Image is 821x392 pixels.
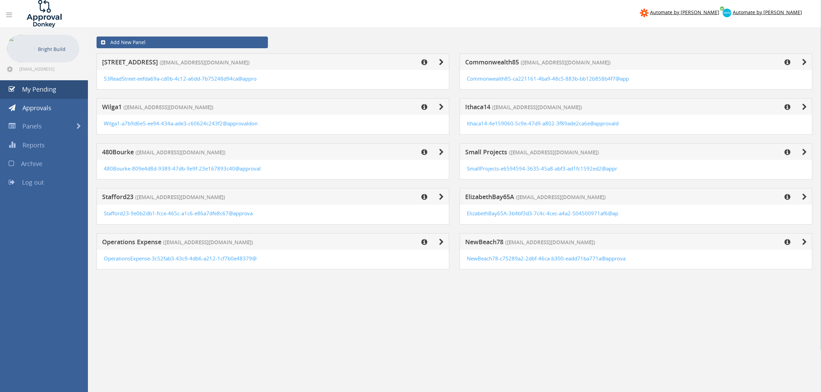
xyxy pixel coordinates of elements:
span: Approvals [22,104,51,112]
span: ([EMAIL_ADDRESS][DOMAIN_NAME]) [160,59,250,66]
a: 53ReadStreet-eefda69a-cd0b-4c12-a6dd-7b75248d94ca@appro [104,75,257,82]
a: ElizabethBay65A-3b4bf3d3-7c4c-4cec-a4a2-504500971af6@ap [467,210,618,217]
span: ([EMAIL_ADDRESS][DOMAIN_NAME]) [135,194,225,201]
span: Wilga1 [102,103,122,111]
span: ([EMAIL_ADDRESS][DOMAIN_NAME]) [516,194,606,201]
span: Operations Expense [102,238,161,246]
span: Commonwealth85 [465,58,519,66]
span: Reports [22,141,45,149]
a: 480Bourke-809e4d8d-9389-47db-9e9f-23e167893c40@approval [104,165,261,172]
a: Wilga1-a7b9d6e5-ee94-434a-ade3-c60624c243f2@approvaldon [104,120,258,127]
span: ([EMAIL_ADDRESS][DOMAIN_NAME]) [521,59,611,66]
a: NewBeach78-c75289a2-2dbf-46ca-b300-eadd71ba771a@approva [467,255,625,262]
span: [EMAIL_ADDRESS][DOMAIN_NAME] [19,66,78,72]
span: Archive [21,159,42,168]
p: Bright Build [38,45,76,53]
a: Commonwealth85-ca221161-4ba9-48c5-883b-bb12b858b4f7@app [467,75,629,82]
span: ([EMAIL_ADDRESS][DOMAIN_NAME]) [509,149,599,156]
span: Automate by [PERSON_NAME] [650,9,719,16]
span: ([EMAIL_ADDRESS][DOMAIN_NAME]) [123,104,213,111]
span: Automate by [PERSON_NAME] [733,9,802,16]
span: [STREET_ADDRESS] [102,58,158,66]
span: Log out [22,178,44,186]
span: My Pending [22,85,56,93]
span: 480Bourke [102,148,134,156]
span: Ithaca14 [465,103,490,111]
span: ([EMAIL_ADDRESS][DOMAIN_NAME]) [492,104,582,111]
a: Ithaca14-4e159060-5c9e-47d9-a802-3f89ade2ca6e@approvald [467,120,619,127]
span: Small Projects [465,148,507,156]
span: Stafford23 [102,193,133,201]
a: Stafford23-9e0b2db1-fcce-465c-a1c6-e86a7dfe8c67@approva [104,210,253,217]
span: NewBeach78 [465,238,503,246]
span: ([EMAIL_ADDRESS][DOMAIN_NAME]) [136,149,226,156]
img: zapier-logomark.png [640,9,649,17]
span: ElizabethBay65A [465,193,514,201]
span: ([EMAIL_ADDRESS][DOMAIN_NAME]) [505,239,595,246]
a: OperationsExpense-3c52fab3-43c9-4db6-a212-1cf7b0e48379@ [104,255,257,262]
span: Panels [22,122,42,130]
a: Add New Panel [97,37,268,48]
img: xero-logo.png [723,9,731,17]
span: ([EMAIL_ADDRESS][DOMAIN_NAME]) [163,239,253,246]
a: SmallProjects-e6594594-3635-45a8-abf3-ad1fc1592ed2@appr [467,165,617,172]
